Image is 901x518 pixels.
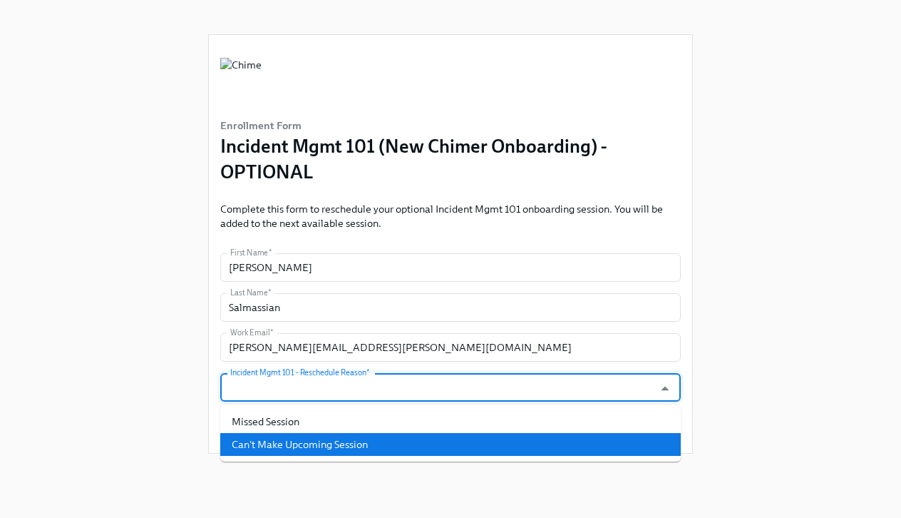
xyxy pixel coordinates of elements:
li: Can't Make Upcoming Session [220,433,681,456]
button: Close [654,377,676,400]
li: Missed Session [220,410,681,433]
h3: Incident Mgmt 101 (New Chimer Onboarding) - OPTIONAL [220,133,681,185]
h6: Enrollment Form [220,118,681,133]
img: Chime [220,58,262,101]
p: Complete this form to reschedule your optional Incident Mgmt 101 onboarding session. You will be ... [220,202,681,230]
